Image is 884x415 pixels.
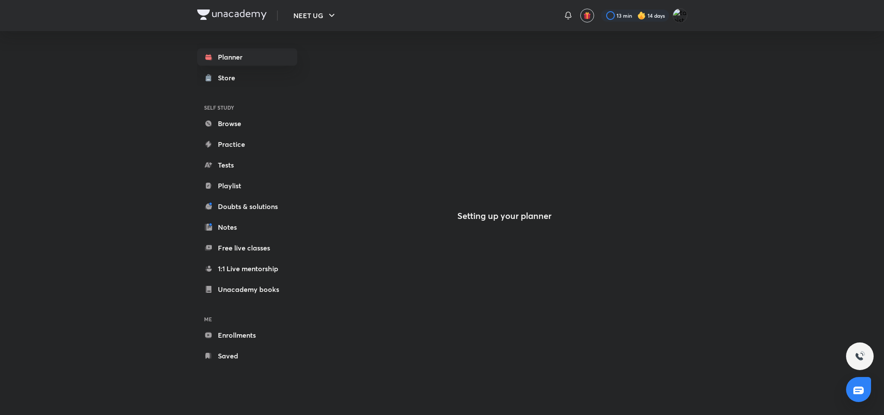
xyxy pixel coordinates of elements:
[197,136,297,153] a: Practice
[673,8,687,23] img: tanistha Dey
[197,260,297,277] a: 1:1 Live mentorship
[197,10,267,22] a: Company Logo
[580,9,594,22] button: avatar
[197,48,297,66] a: Planner
[197,100,297,115] h6: SELF STUDY
[197,326,297,344] a: Enrollments
[218,73,240,83] div: Store
[197,156,297,174] a: Tests
[197,177,297,194] a: Playlist
[637,11,646,20] img: streak
[583,12,591,19] img: avatar
[197,219,297,236] a: Notes
[197,312,297,326] h6: ME
[288,7,342,24] button: NEET UG
[197,115,297,132] a: Browse
[855,351,865,361] img: ttu
[197,10,267,20] img: Company Logo
[197,69,297,86] a: Store
[197,347,297,364] a: Saved
[197,239,297,257] a: Free live classes
[197,198,297,215] a: Doubts & solutions
[457,211,551,221] h4: Setting up your planner
[197,281,297,298] a: Unacademy books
